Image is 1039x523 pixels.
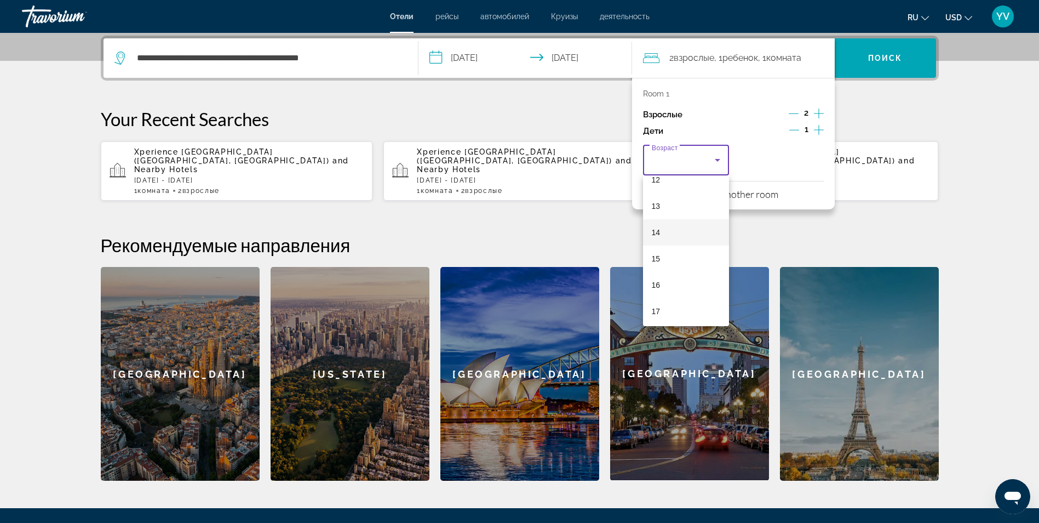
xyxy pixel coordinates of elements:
span: 12 [652,173,661,186]
mat-option: 12 years old [643,167,730,193]
mat-option: 14 years old [643,219,730,246]
mat-option: 13 years old [643,193,730,219]
mat-option: 17 years old [643,298,730,325]
mat-option: 15 years old [643,246,730,272]
span: 15 [652,252,661,265]
span: 13 [652,200,661,213]
mat-option: 16 years old [643,272,730,298]
span: 14 [652,226,661,239]
iframe: Schaltfläche zum Öffnen des Messaging-Fensters [995,479,1030,514]
span: 17 [652,305,661,318]
span: 16 [652,278,661,292]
